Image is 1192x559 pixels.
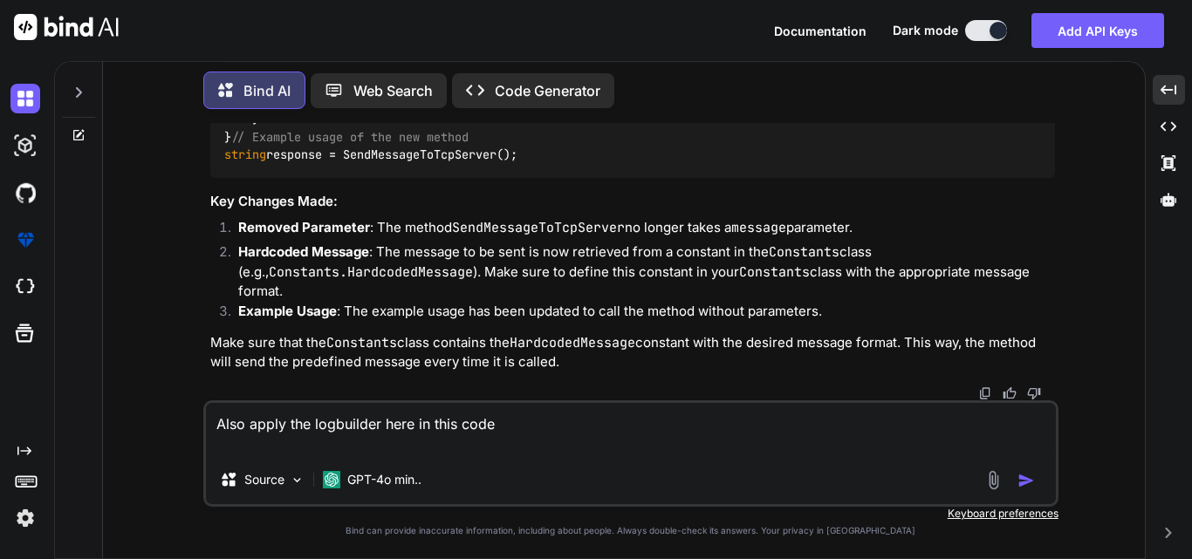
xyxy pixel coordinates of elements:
[210,192,1055,212] h3: Key Changes Made:
[224,302,1055,326] li: : The example usage has been updated to call the method without parameters.
[243,80,291,101] p: Bind AI
[510,334,635,351] code: HardcodedMessage
[10,225,40,255] img: premium
[893,22,958,39] span: Dark mode
[203,507,1058,521] p: Keyboard preferences
[238,243,369,260] strong: Hardcoded Message
[323,471,340,488] img: GPT-4o mini
[978,386,992,400] img: copy
[1003,386,1017,400] img: like
[231,129,469,145] span: // Example usage of the new method
[210,333,1055,372] p: Make sure that the class contains the constant with the desired message format. This way, the met...
[452,219,625,236] code: SendMessageToTcpServer
[774,22,867,40] button: Documentation
[495,80,600,101] p: Code Generator
[739,263,810,281] code: Constants
[10,84,40,113] img: darkChat
[203,524,1058,537] p: Bind can provide inaccurate information, including about people. Always double-check its answers....
[983,470,1004,490] img: attachment
[224,218,1055,242] li: : The method no longer takes a parameter.
[1031,13,1164,48] button: Add API Keys
[731,219,786,236] code: message
[10,131,40,160] img: darkAi-studio
[224,242,1055,302] li: : The message to be sent is now retrieved from a constant in the class (e.g., ). Make sure to def...
[10,178,40,208] img: githubDark
[224,147,266,163] span: string
[14,14,119,40] img: Bind AI
[238,303,337,319] strong: Example Usage
[269,263,473,281] code: Constants.HardcodedMessage
[774,24,867,38] span: Documentation
[10,272,40,302] img: cloudideIcon
[353,80,433,101] p: Web Search
[769,243,839,261] code: Constants
[290,473,305,487] img: Pick Models
[238,219,370,235] strong: Removed Parameter
[10,503,40,533] img: settings
[347,471,421,488] p: GPT-4o min..
[1027,386,1041,400] img: dislike
[1017,472,1035,489] img: icon
[326,334,397,351] code: Constants
[206,403,1056,455] textarea: Also apply the logbuilder here in this code
[244,471,284,488] p: Source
